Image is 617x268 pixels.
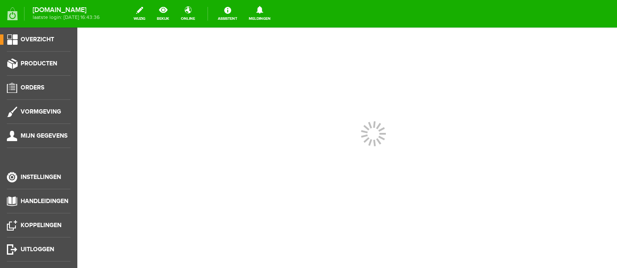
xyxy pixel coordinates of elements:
[21,132,67,139] span: Mijn gegevens
[152,4,174,23] a: bekijk
[244,4,276,23] a: Meldingen
[21,36,54,43] span: Overzicht
[21,84,44,91] span: Orders
[21,222,61,229] span: Koppelingen
[21,108,61,115] span: Vormgeving
[33,15,100,20] span: laatste login: [DATE] 16:43:36
[21,173,61,181] span: Instellingen
[176,4,200,23] a: online
[21,60,57,67] span: Producten
[33,8,100,12] strong: [DOMAIN_NAME]
[21,246,54,253] span: Uitloggen
[213,4,242,23] a: Assistent
[128,4,150,23] a: wijzig
[21,197,68,205] span: Handleidingen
